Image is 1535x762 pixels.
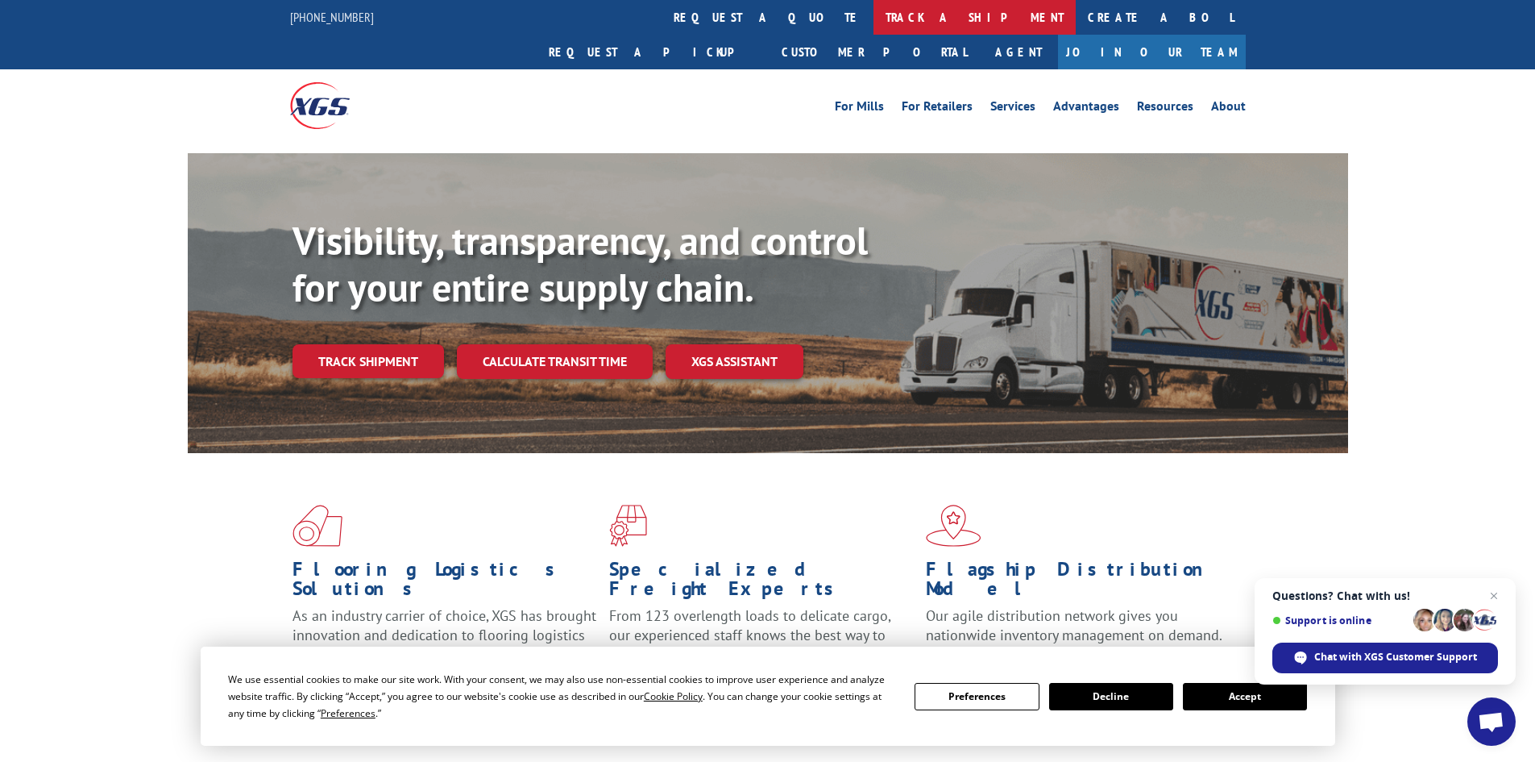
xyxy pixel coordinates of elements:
[609,560,914,606] h1: Specialized Freight Experts
[457,344,653,379] a: Calculate transit time
[1137,100,1193,118] a: Resources
[1314,650,1477,664] span: Chat with XGS Customer Support
[1053,100,1119,118] a: Advantages
[1467,697,1516,746] a: Open chat
[292,606,596,664] span: As an industry carrier of choice, XGS has brought innovation and dedication to flooring logistics...
[1272,589,1498,602] span: Questions? Chat with us!
[609,505,647,547] img: xgs-icon-focused-on-flooring-red
[770,35,979,69] a: Customer Portal
[292,560,597,606] h1: Flooring Logistics Solutions
[666,344,803,379] a: XGS ASSISTANT
[1272,614,1408,627] span: Support is online
[228,671,895,722] div: We use essential cookies to make our site work. With your consent, we may also use non-essential ...
[609,606,914,678] p: From 123 overlength loads to delicate cargo, our experienced staff knows the best way to move you...
[979,35,1058,69] a: Agent
[292,344,444,378] a: Track shipment
[1211,100,1246,118] a: About
[835,100,884,118] a: For Mills
[926,505,981,547] img: xgs-icon-flagship-distribution-model-red
[926,606,1222,644] span: Our agile distribution network gives you nationwide inventory management on demand.
[1272,643,1498,673] span: Chat with XGS Customer Support
[537,35,770,69] a: Request a pickup
[990,100,1035,118] a: Services
[290,9,374,25] a: [PHONE_NUMBER]
[1058,35,1246,69] a: Join Our Team
[1183,683,1307,710] button: Accept
[915,683,1039,710] button: Preferences
[926,560,1230,606] h1: Flagship Distribution Model
[1049,683,1173,710] button: Decline
[201,647,1335,746] div: Cookie Consent Prompt
[292,215,868,312] b: Visibility, transparency, and control for your entire supply chain.
[644,689,703,703] span: Cookie Policy
[902,100,973,118] a: For Retailers
[292,505,342,547] img: xgs-icon-total-supply-chain-intelligence-red
[321,706,375,720] span: Preferences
